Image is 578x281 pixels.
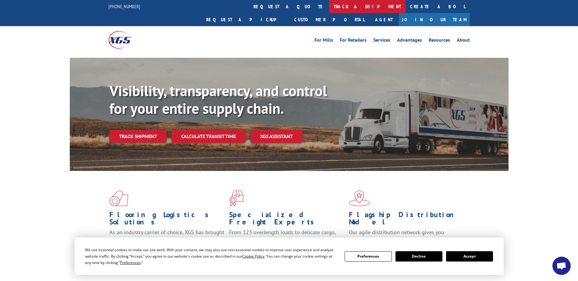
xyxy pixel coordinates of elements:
[85,247,337,266] div: We use essential cookies to make our site work. With your consent, we may also use non-essential ...
[345,251,392,262] button: Preferences
[229,190,243,206] img: xgs-icon-focused-on-flooring-red
[109,229,224,250] span: As an industry carrier of choice, XGS has brought innovation and dedication to flooring logistics...
[457,38,470,44] a: About
[349,190,370,206] img: xgs-icon-flagship-distribution-model-red
[399,13,470,26] a: Join Our Team
[446,251,493,262] button: Accept
[229,211,344,229] h1: Specialized Freight Experts
[290,13,369,26] a: Customer Portal
[552,257,571,275] div: Open chat
[314,38,333,44] a: For Mills
[429,38,450,44] a: Resources
[229,229,344,256] p: From 123 overlength loads to delicate cargo, our experienced staff knows the best way to move you...
[340,38,367,44] a: For Retailers
[109,81,327,118] b: Visibility, transparency, and control for your entire supply chain.
[250,130,303,143] a: XGS ASSISTANT
[108,3,140,9] a: [PHONE_NUMBER]
[172,130,246,143] a: Calculate transit time
[373,38,390,44] a: Services
[109,130,167,143] a: Track shipment
[109,190,128,206] img: xgs-icon-total-supply-chain-intelligence-red
[75,238,504,275] div: Cookie Consent Prompt
[109,211,225,229] h1: Flooring Logistics Solutions
[395,251,442,262] button: Decline
[369,13,399,26] a: Agent
[349,229,461,243] span: Our agile distribution network gives you nationwide inventory management on demand.
[349,211,464,229] h1: Flagship Distribution Model
[397,38,422,44] a: Advantages
[202,13,290,26] a: Request a pickup
[242,254,264,259] span: Cookie Policy
[120,260,141,265] span: Preferences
